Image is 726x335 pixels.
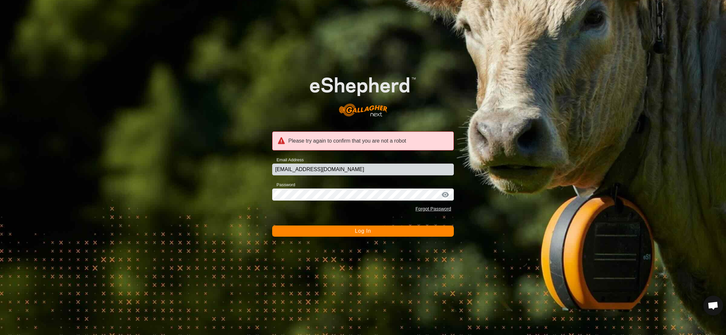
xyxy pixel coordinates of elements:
img: E-shepherd Logo [291,62,436,124]
label: Email Address [272,157,304,163]
a: Forgot Password [415,206,451,211]
div: Please try again to confirm that you are not a robot [272,131,454,150]
input: Email Address [272,164,454,175]
div: Open chat [703,296,723,315]
span: Log In [355,228,371,234]
label: Password [272,182,295,188]
button: Log In [272,226,454,237]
